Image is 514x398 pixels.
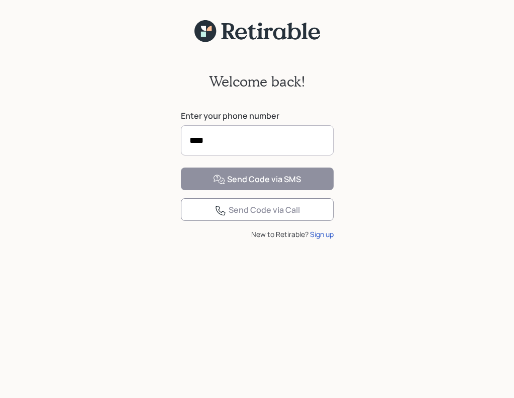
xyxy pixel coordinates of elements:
[181,110,334,121] label: Enter your phone number
[181,229,334,240] div: New to Retirable?
[215,204,300,216] div: Send Code via Call
[213,174,301,186] div: Send Code via SMS
[181,168,334,190] button: Send Code via SMS
[181,198,334,221] button: Send Code via Call
[310,229,334,240] div: Sign up
[209,73,305,90] h2: Welcome back!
